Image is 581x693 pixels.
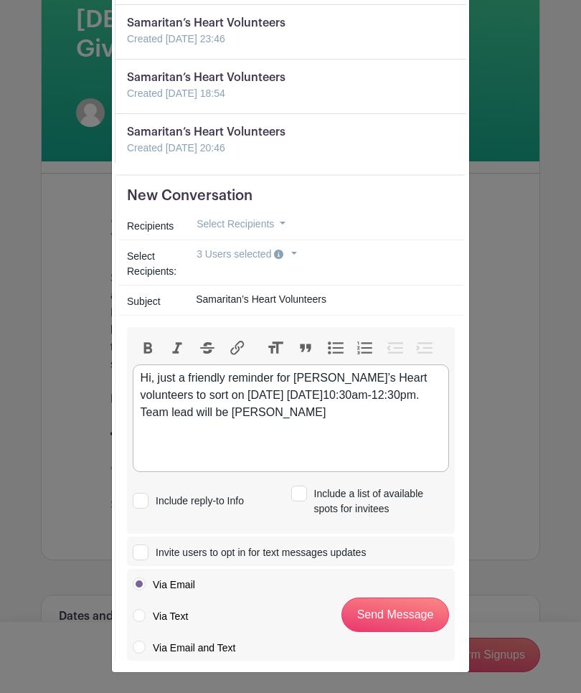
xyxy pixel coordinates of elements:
[163,339,193,357] button: Italic
[150,494,244,509] div: Include reply-to Info
[308,486,450,517] div: Include a list of available spots for invitees
[150,545,366,560] div: Invite users to opt in for text messages updates
[350,339,380,357] button: Numbers
[184,213,298,235] button: Select Recipients
[133,577,195,592] label: Via Email
[118,291,176,312] div: Subject
[133,339,163,357] button: Bold
[133,609,188,623] label: Via Text
[133,641,235,655] label: Via Email and Text
[261,339,291,357] button: Heading
[127,187,455,204] h5: New Conversation
[118,216,176,237] div: Recipients
[192,339,222,357] button: Strikethrough
[321,339,351,357] button: Bullets
[341,598,449,632] input: Send Message
[410,339,440,357] button: Increase Level
[197,218,274,230] span: translation missing: en.conversations.conversation_types.select_recipients
[118,246,176,282] div: Select Recipients:
[290,339,321,357] button: Quote
[448,339,478,357] button: Undo
[141,369,442,421] div: Hi, just a friendly reminder for [PERSON_NAME]’s Heart volunteers to sort on [DATE] [DATE]10:30am...
[184,243,309,265] button: 3 Users selected
[184,288,455,311] input: Subject
[222,339,252,357] button: Link
[380,339,410,357] button: Decrease Level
